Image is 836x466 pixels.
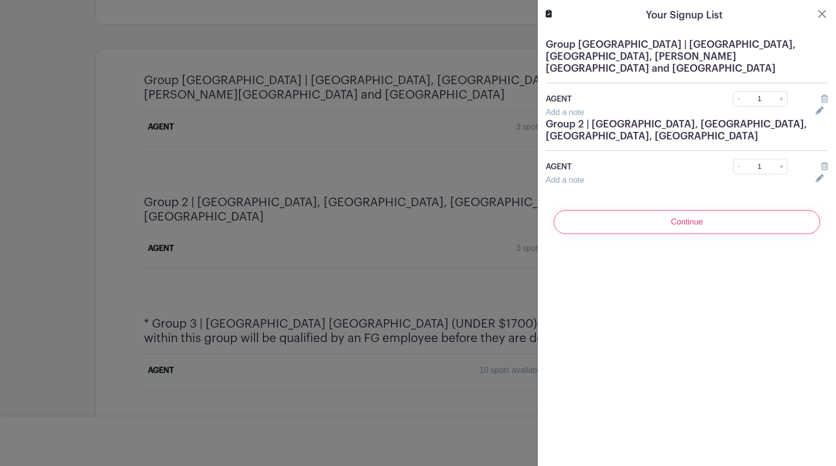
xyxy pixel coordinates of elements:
p: AGENT [546,161,706,173]
a: + [775,159,788,174]
h5: Group 2 | [GEOGRAPHIC_DATA], [GEOGRAPHIC_DATA], [GEOGRAPHIC_DATA], [GEOGRAPHIC_DATA] [546,118,828,142]
a: Add a note [546,108,584,116]
a: - [733,159,744,174]
button: Close [816,8,828,20]
h5: Group [GEOGRAPHIC_DATA] | [GEOGRAPHIC_DATA], [GEOGRAPHIC_DATA], [PERSON_NAME][GEOGRAPHIC_DATA] an... [546,39,828,75]
a: - [733,91,744,107]
a: Add a note [546,176,584,184]
a: + [775,91,788,107]
h5: Your Signup List [646,8,722,23]
input: Continue [554,210,820,234]
p: AGENT [546,93,706,105]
